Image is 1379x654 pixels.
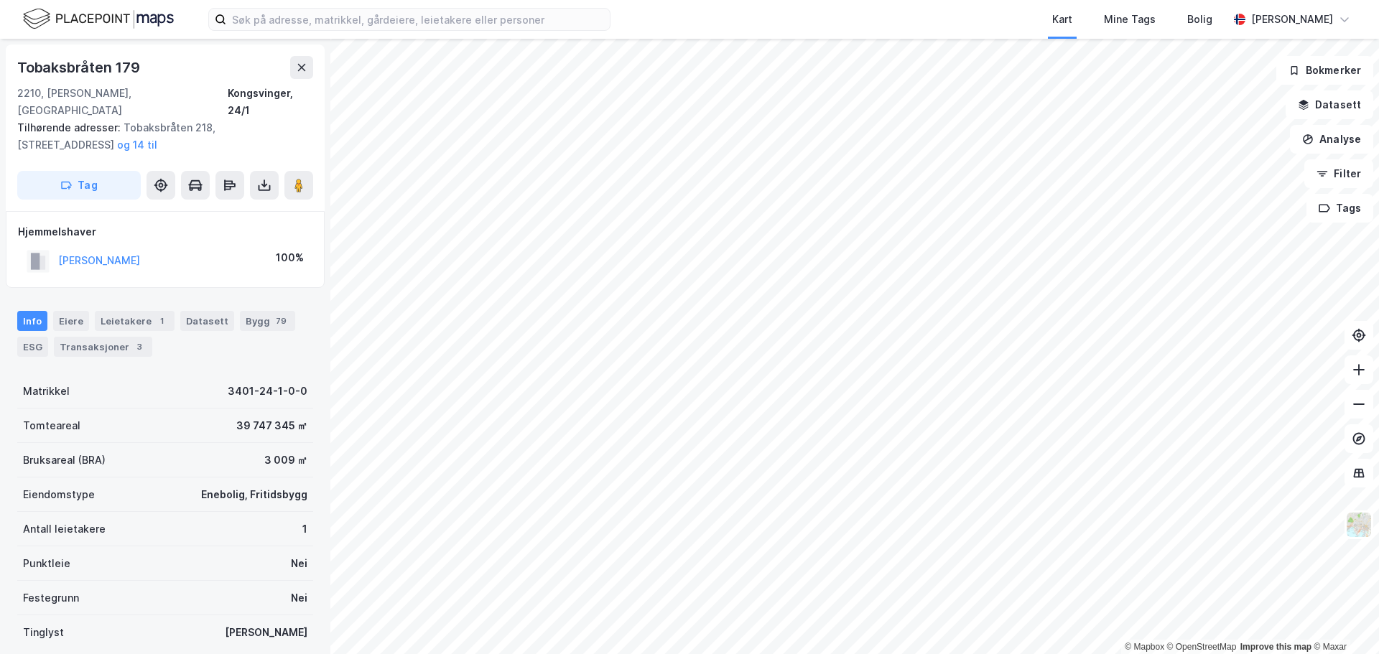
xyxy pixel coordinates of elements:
[1286,90,1373,119] button: Datasett
[17,121,124,134] span: Tilhørende adresser:
[225,624,307,641] div: [PERSON_NAME]
[17,85,228,119] div: 2210, [PERSON_NAME], [GEOGRAPHIC_DATA]
[264,452,307,469] div: 3 009 ㎡
[1290,125,1373,154] button: Analyse
[226,9,610,30] input: Søk på adresse, matrikkel, gårdeiere, leietakere eller personer
[23,624,64,641] div: Tinglyst
[23,452,106,469] div: Bruksareal (BRA)
[154,314,169,328] div: 1
[1125,642,1164,652] a: Mapbox
[17,119,302,154] div: Tobaksbråten 218, [STREET_ADDRESS]
[1307,585,1379,654] iframe: Chat Widget
[54,337,152,357] div: Transaksjoner
[17,337,48,357] div: ESG
[1304,159,1373,188] button: Filter
[95,311,175,331] div: Leietakere
[17,311,47,331] div: Info
[23,589,79,607] div: Festegrunn
[132,340,147,354] div: 3
[291,555,307,572] div: Nei
[23,520,106,538] div: Antall leietakere
[23,6,174,32] img: logo.f888ab2527a4732fd821a326f86c7f29.svg
[201,486,307,503] div: Enebolig, Fritidsbygg
[228,85,313,119] div: Kongsvinger, 24/1
[228,383,307,400] div: 3401-24-1-0-0
[276,249,304,266] div: 100%
[1306,194,1373,223] button: Tags
[1104,11,1156,28] div: Mine Tags
[1251,11,1333,28] div: [PERSON_NAME]
[18,223,312,240] div: Hjemmelshaver
[273,314,289,328] div: 79
[291,589,307,607] div: Nei
[23,383,70,400] div: Matrikkel
[1052,11,1072,28] div: Kart
[1240,642,1311,652] a: Improve this map
[23,417,80,434] div: Tomteareal
[23,555,70,572] div: Punktleie
[23,486,95,503] div: Eiendomstype
[302,520,307,538] div: 1
[1167,642,1237,652] a: OpenStreetMap
[1276,56,1373,85] button: Bokmerker
[17,171,141,200] button: Tag
[236,417,307,434] div: 39 747 345 ㎡
[17,56,143,79] div: Tobaksbråten 179
[240,311,295,331] div: Bygg
[180,311,234,331] div: Datasett
[1187,11,1212,28] div: Bolig
[1345,511,1373,538] img: Z
[53,311,89,331] div: Eiere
